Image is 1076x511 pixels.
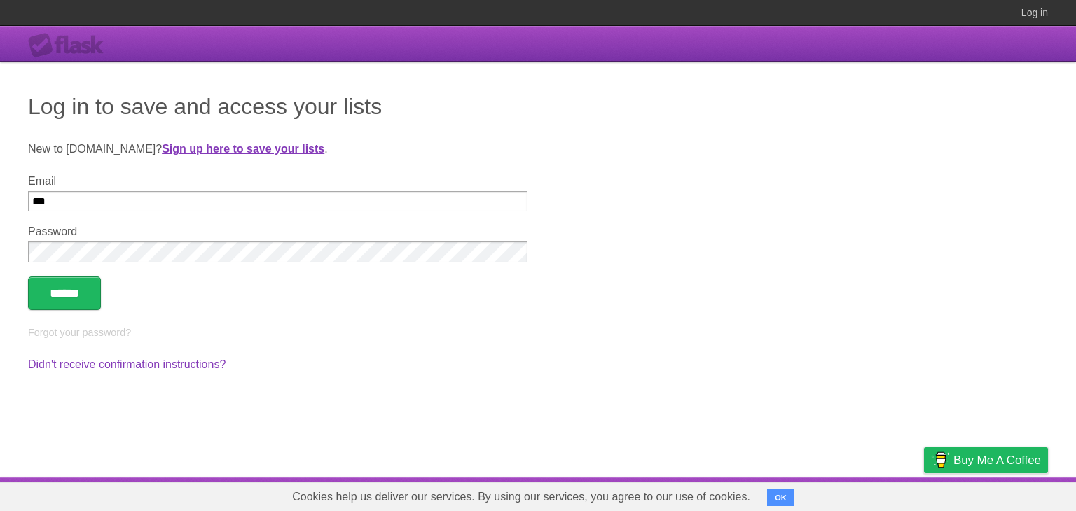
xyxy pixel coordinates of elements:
[278,483,764,511] span: Cookies help us deliver our services. By using our services, you agree to our use of cookies.
[738,481,767,507] a: About
[28,358,226,370] a: Didn't receive confirmation instructions?
[784,481,841,507] a: Developers
[28,141,1048,157] p: New to [DOMAIN_NAME]? .
[28,327,131,338] a: Forgot your password?
[767,489,794,506] button: OK
[28,175,527,188] label: Email
[858,481,889,507] a: Terms
[28,33,112,58] div: Flask
[931,448,950,472] img: Buy me a coffee
[924,447,1048,473] a: Buy me a coffee
[906,481,942,507] a: Privacy
[28,225,527,238] label: Password
[28,90,1048,123] h1: Log in to save and access your lists
[953,448,1041,472] span: Buy me a coffee
[960,481,1048,507] a: Suggest a feature
[162,143,324,155] a: Sign up here to save your lists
